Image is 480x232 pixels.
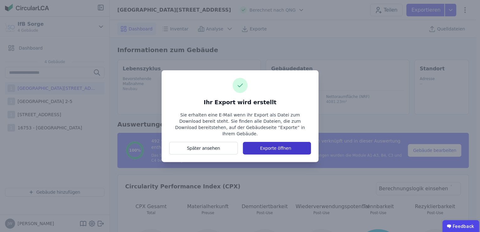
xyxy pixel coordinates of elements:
label: Sie erhalten eine E-Mail wenn ihr Export als Datei zum Download bereit steht. Sie finden alle Dat... [169,112,311,137]
img: check-circle [232,78,248,93]
button: Später ansehen [169,142,238,154]
button: Exporte öffnen [243,142,311,154]
label: Ihr Export wird erstellt [204,98,276,107]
